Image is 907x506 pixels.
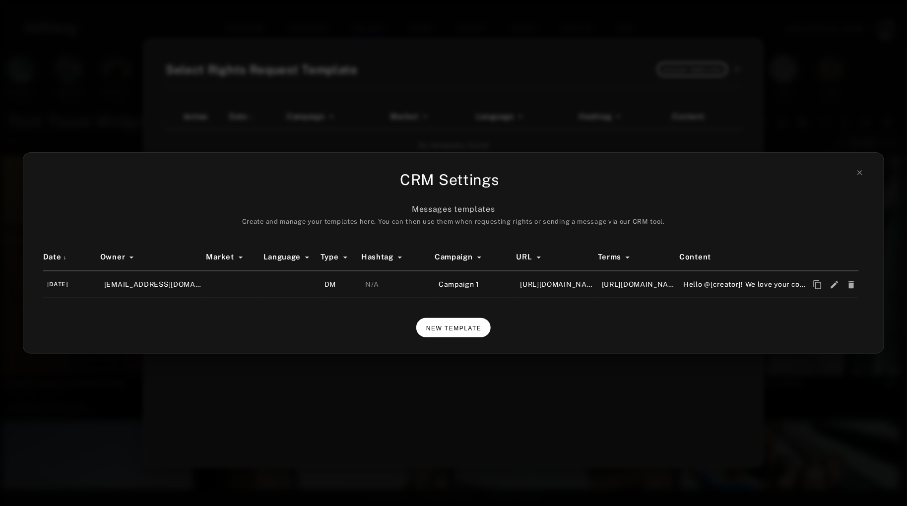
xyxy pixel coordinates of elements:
button: NEW TEMPLATE [416,318,491,337]
td: [URL][DOMAIN_NAME] [517,271,598,298]
div: Messages templates [43,203,864,227]
td: [EMAIL_ADDRESS][DOMAIN_NAME] [100,271,206,298]
span: NEW TEMPLATE [426,325,482,332]
div: Date [43,252,100,263]
div: Terms [598,252,679,263]
span: ↓ [64,253,67,262]
span: N/A [365,280,379,288]
div: Hashtag [361,252,435,263]
span: Create and manage your templates here. You can then use them when requesting rights or sending a ... [242,218,665,225]
iframe: Chat Widget [857,458,907,506]
div: Market [206,252,263,263]
div: Owner [100,252,206,263]
div: Campaign [435,252,516,263]
div: Type [321,252,361,263]
span: Hello @[creator]! We love your content and would love collaborate with you. Have a look at our we... [683,279,806,290]
span: Delete [845,277,857,291]
td: Campaign 1 [435,271,516,298]
td: DM [321,271,361,298]
th: Content [679,244,810,271]
td: [DATE] [43,271,100,298]
span: Copy [812,277,824,291]
div: URL [517,252,598,263]
div: Language [263,252,321,263]
span: Edit [829,277,841,291]
td: [URL][DOMAIN_NAME] [598,271,679,298]
div: CRM Settings [43,169,856,191]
